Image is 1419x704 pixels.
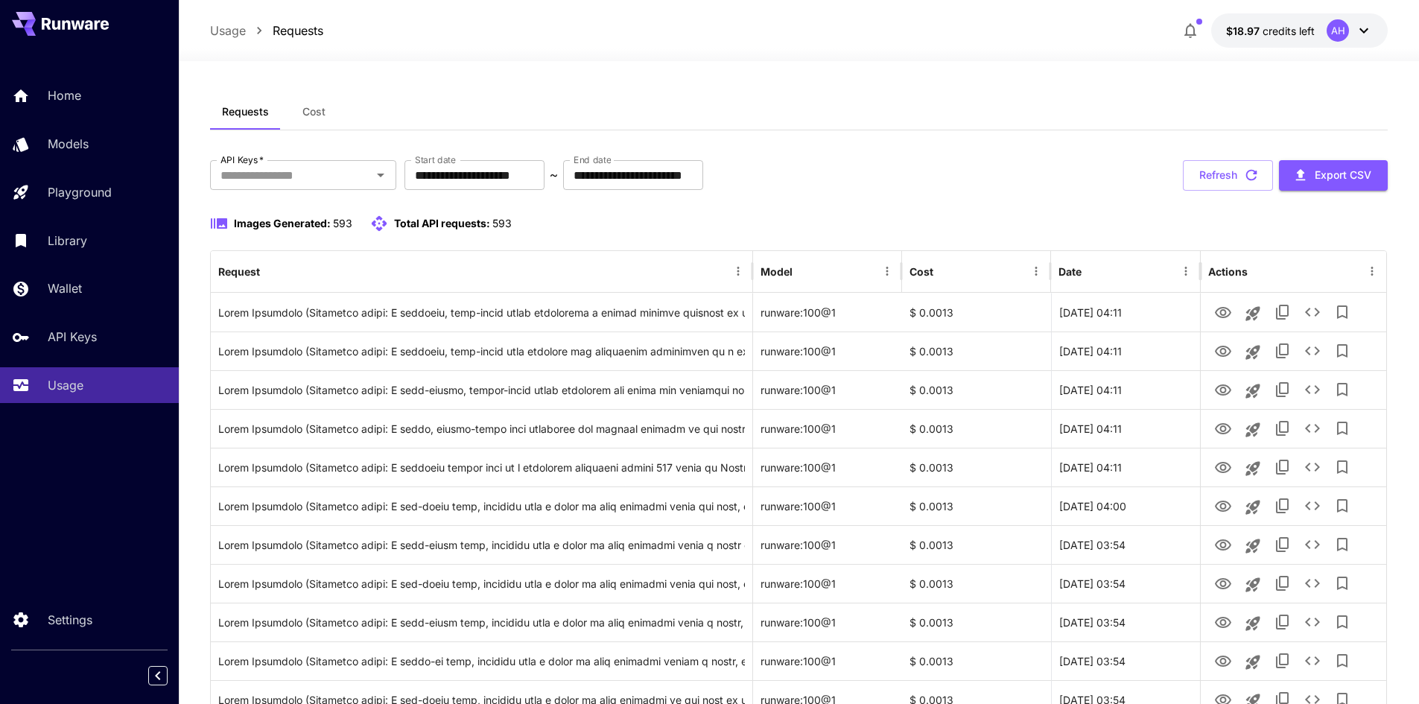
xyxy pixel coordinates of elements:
[1226,25,1263,37] span: $18.97
[1183,160,1273,191] button: Refresh
[902,370,1051,409] div: $ 0.0013
[1238,647,1268,677] button: Launch in playground
[550,166,558,184] p: ~
[902,448,1051,486] div: $ 0.0013
[753,564,902,603] div: runware:100@1
[1268,452,1298,482] button: Copy TaskUUID
[1298,491,1327,521] button: See details
[753,293,902,332] div: runware:100@1
[1298,530,1327,559] button: See details
[1208,374,1238,405] button: View Image
[902,409,1051,448] div: $ 0.0013
[902,564,1051,603] div: $ 0.0013
[1226,23,1315,39] div: $18.9689
[48,232,87,250] p: Library
[1238,376,1268,406] button: Launch in playground
[1327,19,1349,42] div: AH
[761,265,793,278] div: Model
[1208,645,1238,676] button: View Image
[1298,646,1327,676] button: See details
[218,448,745,486] div: Click to copy prompt
[910,265,933,278] div: Cost
[220,153,264,166] label: API Keys
[1327,491,1357,521] button: Add to library
[1268,607,1298,637] button: Copy TaskUUID
[1238,531,1268,561] button: Launch in playground
[210,22,323,39] nav: breadcrumb
[415,153,456,166] label: Start date
[1208,451,1238,482] button: View Image
[1208,606,1238,637] button: View Image
[261,261,282,282] button: Sort
[902,603,1051,641] div: $ 0.0013
[1058,265,1082,278] div: Date
[218,332,745,370] div: Click to copy prompt
[394,217,490,229] span: Total API requests:
[902,486,1051,525] div: $ 0.0013
[753,448,902,486] div: runware:100@1
[1208,568,1238,598] button: View Image
[1208,265,1248,278] div: Actions
[1208,413,1238,443] button: View Image
[753,486,902,525] div: runware:100@1
[1238,570,1268,600] button: Launch in playground
[492,217,512,229] span: 593
[218,371,745,409] div: Click to copy prompt
[1268,530,1298,559] button: Copy TaskUUID
[1238,415,1268,445] button: Launch in playground
[48,376,83,394] p: Usage
[1298,607,1327,637] button: See details
[1327,413,1357,443] button: Add to library
[1298,452,1327,482] button: See details
[902,525,1051,564] div: $ 0.0013
[218,265,260,278] div: Request
[218,526,745,564] div: Click to copy prompt
[1298,336,1327,366] button: See details
[1268,297,1298,327] button: Copy TaskUUID
[1327,646,1357,676] button: Add to library
[1051,564,1200,603] div: 29 Aug, 2025 03:54
[1238,454,1268,483] button: Launch in playground
[1298,568,1327,598] button: See details
[574,153,611,166] label: End date
[753,641,902,680] div: runware:100@1
[1051,293,1200,332] div: 02 Sep, 2025 04:11
[218,487,745,525] div: Click to copy prompt
[794,261,815,282] button: Sort
[273,22,323,39] a: Requests
[48,611,92,629] p: Settings
[1362,261,1383,282] button: Menu
[218,410,745,448] div: Click to copy prompt
[1327,452,1357,482] button: Add to library
[902,641,1051,680] div: $ 0.0013
[1327,375,1357,405] button: Add to library
[1268,336,1298,366] button: Copy TaskUUID
[753,409,902,448] div: runware:100@1
[1208,335,1238,366] button: View Image
[1175,261,1196,282] button: Menu
[1327,607,1357,637] button: Add to library
[148,666,168,685] button: Collapse sidebar
[877,261,898,282] button: Menu
[370,165,391,185] button: Open
[1298,297,1327,327] button: See details
[1026,261,1047,282] button: Menu
[1208,490,1238,521] button: View Image
[902,332,1051,370] div: $ 0.0013
[1327,336,1357,366] button: Add to library
[1268,646,1298,676] button: Copy TaskUUID
[218,642,745,680] div: Click to copy prompt
[210,22,246,39] a: Usage
[902,293,1051,332] div: $ 0.0013
[1238,609,1268,638] button: Launch in playground
[1263,25,1315,37] span: credits left
[48,86,81,104] p: Home
[753,603,902,641] div: runware:100@1
[1268,491,1298,521] button: Copy TaskUUID
[218,294,745,332] div: Click to copy prompt
[1268,413,1298,443] button: Copy TaskUUID
[1051,641,1200,680] div: 29 Aug, 2025 03:54
[1268,375,1298,405] button: Copy TaskUUID
[48,328,97,346] p: API Keys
